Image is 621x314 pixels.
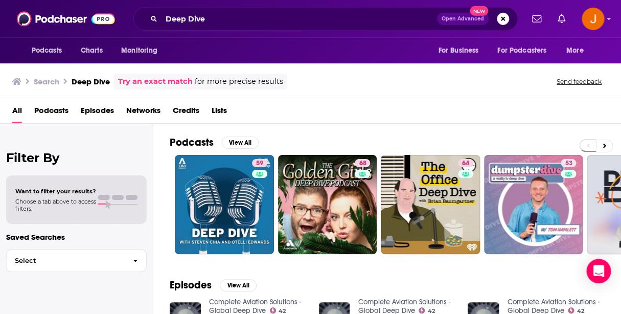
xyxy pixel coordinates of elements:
a: Show notifications dropdown [554,10,569,28]
img: User Profile [582,8,604,30]
a: 42 [568,307,584,313]
button: Select [6,249,147,272]
a: 53 [484,155,583,254]
span: 42 [577,309,584,313]
p: Saved Searches [6,232,147,242]
button: open menu [25,41,75,60]
span: For Business [438,43,478,58]
a: 64 [381,155,480,254]
span: 64 [462,159,469,169]
span: Charts [81,43,103,58]
span: Select [7,257,125,264]
a: EpisodesView All [170,279,257,291]
button: open menu [559,41,596,60]
div: Open Intercom Messenger [586,259,611,283]
div: Search podcasts, credits, & more... [133,7,518,31]
a: All [12,102,22,123]
a: 68 [278,155,377,254]
a: Credits [173,102,199,123]
a: Podcasts [34,102,68,123]
span: 42 [428,309,435,313]
h2: Episodes [170,279,212,291]
button: View All [220,279,257,291]
button: Send feedback [554,77,605,86]
a: PodcastsView All [170,136,259,149]
button: open menu [431,41,491,60]
h2: Podcasts [170,136,214,149]
button: View All [222,137,259,149]
span: 53 [565,159,572,169]
span: 42 [279,309,286,313]
span: Open Advanced [442,16,484,21]
span: 59 [256,159,263,169]
a: Networks [126,102,160,123]
button: Open AdvancedNew [437,13,489,25]
a: 64 [458,159,473,167]
span: Want to filter your results? [15,188,96,195]
a: Charts [74,41,109,60]
span: For Podcasters [497,43,546,58]
a: 42 [419,307,435,313]
a: 53 [561,159,576,167]
button: Show profile menu [582,8,604,30]
a: Show notifications dropdown [528,10,545,28]
a: 68 [355,159,370,167]
span: for more precise results [195,76,283,87]
a: Try an exact match [118,76,193,87]
a: Lists [212,102,227,123]
h3: Deep Dive [72,77,110,86]
span: New [470,6,488,16]
input: Search podcasts, credits, & more... [162,11,437,27]
span: Choose a tab above to access filters. [15,198,96,212]
button: open menu [491,41,561,60]
button: open menu [114,41,171,60]
span: Podcasts [32,43,62,58]
span: More [566,43,584,58]
a: Episodes [81,102,114,123]
span: 68 [359,159,366,169]
h2: Filter By [6,150,147,165]
a: 59 [175,155,274,254]
h3: Search [34,77,59,86]
a: 42 [270,307,286,313]
span: Monitoring [121,43,157,58]
img: Podchaser - Follow, Share and Rate Podcasts [17,9,115,29]
a: 59 [252,159,267,167]
span: Logged in as justine87181 [582,8,604,30]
